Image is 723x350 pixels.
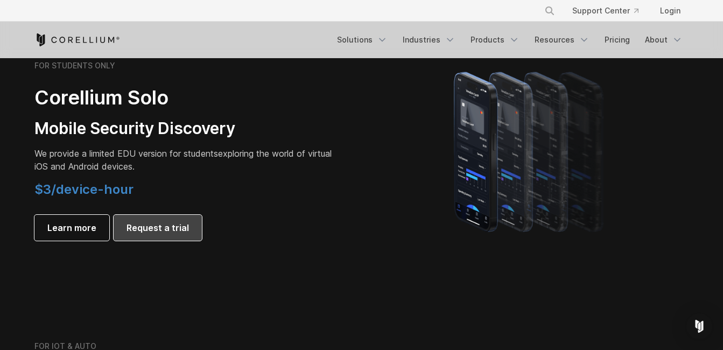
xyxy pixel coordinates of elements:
[564,1,647,20] a: Support Center
[396,30,462,50] a: Industries
[114,215,202,241] a: Request a trial
[47,221,96,234] span: Learn more
[34,148,218,159] span: We provide a limited EDU version for students
[34,33,120,46] a: Corellium Home
[686,313,712,339] div: Open Intercom Messenger
[651,1,689,20] a: Login
[540,1,559,20] button: Search
[331,30,689,50] div: Navigation Menu
[34,86,336,110] h2: Corellium Solo
[127,221,189,234] span: Request a trial
[598,30,636,50] a: Pricing
[638,30,689,50] a: About
[34,215,109,241] a: Learn more
[34,181,134,197] span: $3/device-hour
[528,30,596,50] a: Resources
[34,147,336,173] p: exploring the world of virtual iOS and Android devices.
[432,57,629,245] img: A lineup of four iPhone models becoming more gradient and blurred
[331,30,394,50] a: Solutions
[34,61,115,71] h6: FOR STUDENTS ONLY
[34,118,336,139] h3: Mobile Security Discovery
[531,1,689,20] div: Navigation Menu
[464,30,526,50] a: Products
